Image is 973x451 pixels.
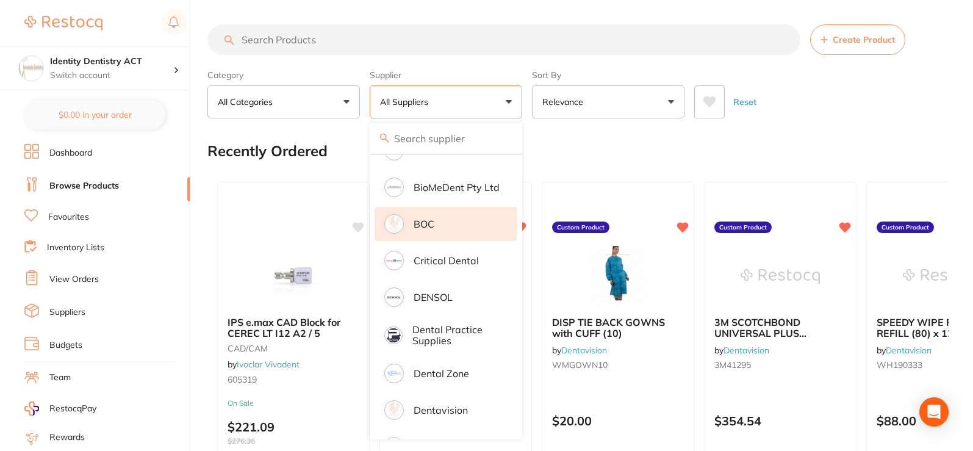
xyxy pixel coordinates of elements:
[730,85,760,118] button: Reset
[414,182,500,193] p: BioMeDent Pty Ltd
[207,143,328,160] h2: Recently Ordered
[49,306,85,319] a: Suppliers
[49,273,99,286] a: View Orders
[741,246,820,307] img: 3M SCOTCHBOND UNIVERSAL PLUS ADHESIVE BOTTLE REFILL (3X 5ML)
[412,324,500,347] p: Dental Practice Supplies
[24,402,96,416] a: RestocqPay
[833,35,895,45] span: Create Product
[370,70,522,81] label: Supplier
[561,345,607,356] a: Dentavision
[532,85,684,118] button: Relevance
[877,345,932,356] span: by
[386,328,401,343] img: Dental Practice Supplies
[386,253,402,269] img: Critical Dental
[49,339,82,352] a: Budgets
[207,85,360,118] button: All Categories
[24,9,102,37] a: Restocq Logo
[228,375,359,384] small: 605319
[552,414,684,428] p: $20.00
[414,145,462,156] p: Ark Health
[414,255,479,266] p: Critical Dental
[386,366,402,381] img: Dental Zone
[228,420,359,446] p: $221.09
[532,70,684,81] label: Sort By
[386,179,402,195] img: BioMeDent Pty Ltd
[919,397,949,427] div: Open Intercom Messenger
[578,246,658,307] img: DISP TIE BACK GOWNS with CUFF (10)
[24,16,102,31] img: Restocq Logo
[228,399,359,408] small: On Sale
[386,402,402,418] img: Dentavision
[414,218,434,229] p: BOC
[49,403,96,415] span: RestocqPay
[886,345,932,356] a: Dentavision
[47,242,104,254] a: Inventory Lists
[228,437,359,446] span: $276.36
[24,100,165,129] button: $0.00 in your order
[552,345,607,356] span: by
[207,70,360,81] label: Category
[237,359,300,370] a: Ivoclar Vivadent
[542,96,588,108] p: Relevance
[714,414,846,428] p: $354.54
[49,431,85,444] a: Rewards
[228,344,359,353] small: CAD/CAM
[50,70,173,82] p: Switch account
[50,56,173,68] h4: Identity Dentistry ACT
[414,368,469,379] p: Dental Zone
[380,96,433,108] p: All Suppliers
[414,405,468,416] p: Dentavision
[386,289,402,305] img: DENSOL
[207,24,800,55] input: Search Products
[49,180,119,192] a: Browse Products
[810,24,905,55] button: Create Product
[552,317,684,339] b: DISP TIE BACK GOWNS with CUFF (10)
[414,292,453,303] p: DENSOL
[370,85,522,118] button: All Suppliers
[714,222,772,234] label: Custom Product
[48,211,89,223] a: Favourites
[714,360,846,370] small: 3M41295
[218,96,278,108] p: All Categories
[877,222,934,234] label: Custom Product
[370,123,522,154] input: Search supplier
[228,317,359,339] b: IPS e.max CAD Block for CEREC LT I12 A2 / 5
[19,56,43,81] img: Identity Dentistry ACT
[228,359,300,370] span: by
[49,372,71,384] a: Team
[723,345,769,356] a: Dentavision
[386,216,402,232] img: BOC
[552,360,684,370] small: WMGOWN10
[714,345,769,356] span: by
[552,222,609,234] label: Custom Product
[49,147,92,159] a: Dashboard
[24,402,39,416] img: RestocqPay
[714,317,846,339] b: 3M SCOTCHBOND UNIVERSAL PLUS ADHESIVE BOTTLE REFILL (3X 5ML)
[254,246,333,307] img: IPS e.max CAD Block for CEREC LT I12 A2 / 5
